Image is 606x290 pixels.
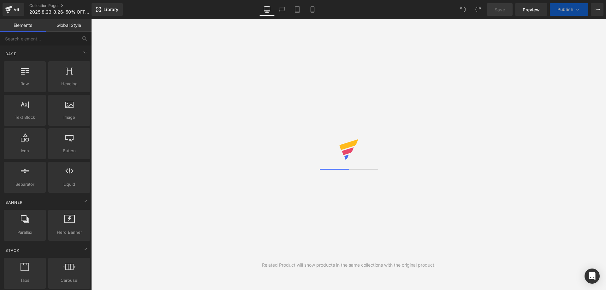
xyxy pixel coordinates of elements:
a: Collection Pages [29,3,102,8]
span: Liquid [50,181,88,188]
span: Heading [50,81,88,87]
span: Icon [6,148,44,154]
button: Redo [472,3,484,16]
span: Button [50,148,88,154]
span: Library [104,7,118,12]
span: Stack [5,247,20,253]
span: Banner [5,199,23,205]
span: Hero Banner [50,229,88,236]
span: Carousel [50,277,88,284]
span: Text Block [6,114,44,121]
span: Parallax [6,229,44,236]
a: Mobile [305,3,320,16]
button: Publish [550,3,588,16]
div: v6 [13,5,21,14]
div: Related Product will show products in the same collections with the original product. [262,262,436,269]
span: Publish [557,7,573,12]
a: New Library [92,3,123,16]
a: Desktop [259,3,275,16]
span: Row [6,81,44,87]
a: Laptop [275,3,290,16]
a: Preview [515,3,547,16]
span: Image [50,114,88,121]
div: Open Intercom Messenger [585,269,600,284]
span: Tabs [6,277,44,284]
button: More [591,3,603,16]
span: Separator [6,181,44,188]
span: Base [5,51,17,57]
button: Undo [457,3,469,16]
a: v6 [3,3,24,16]
span: 2025.8.23-8.26: 50% OFF SHIPPING FREIGHT SITEWIDE [29,9,90,15]
span: Preview [523,6,540,13]
a: Global Style [46,19,92,32]
a: Tablet [290,3,305,16]
span: Save [495,6,505,13]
